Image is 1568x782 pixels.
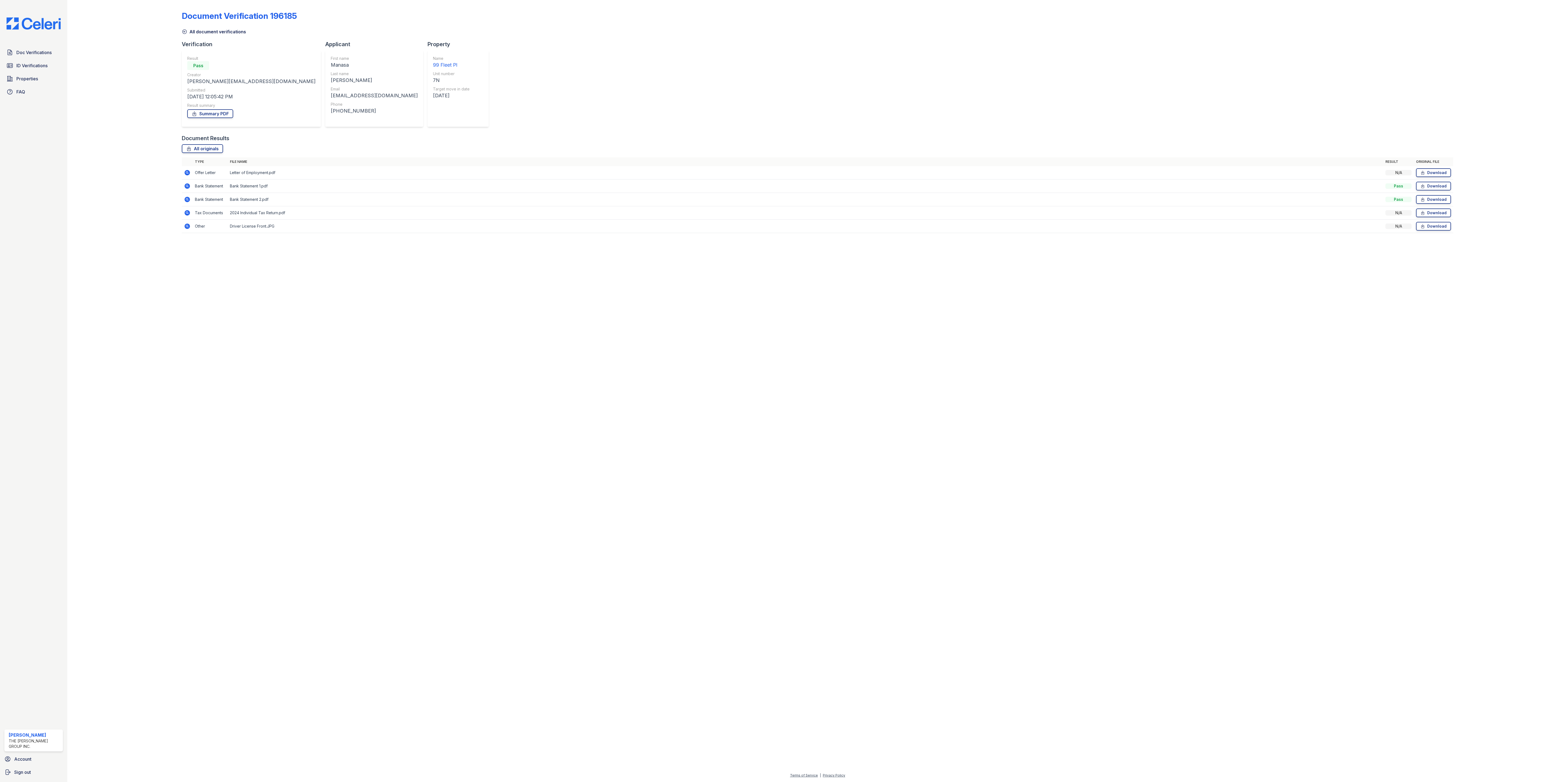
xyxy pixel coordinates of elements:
[9,738,61,749] div: The [PERSON_NAME] Group Inc.
[4,60,63,71] a: ID Verifications
[2,17,65,30] img: CE_Logo_Blue-a8612792a0a2168367f1c8372b55b34899dd931a85d93a1a3d3e32e68fde9ad4.png
[1414,157,1453,166] th: Original file
[433,56,470,61] div: Name
[193,206,228,220] td: Tax Documents
[2,754,65,765] a: Account
[187,109,233,118] a: Summary PDF
[331,61,418,69] div: Manasa
[193,193,228,206] td: Bank Statement
[9,732,61,738] div: [PERSON_NAME]
[14,756,31,762] span: Account
[331,92,418,99] div: [EMAIL_ADDRESS][DOMAIN_NAME]
[433,86,470,92] div: Target move in date
[228,180,1383,193] td: Bank Statement 1.pdf
[193,157,228,166] th: Type
[331,71,418,77] div: Last name
[331,56,418,61] div: First name
[1416,182,1451,190] a: Download
[1385,197,1412,202] div: Pass
[433,61,470,69] div: 99 Fleet Pl
[228,206,1383,220] td: 2024 Individual Tax Return.pdf
[228,166,1383,180] td: Letter of Employment.pdf
[182,134,229,142] div: Document Results
[433,71,470,77] div: Unit number
[1416,208,1451,217] a: Download
[1416,222,1451,231] a: Download
[4,86,63,97] a: FAQ
[187,56,315,61] div: Result
[187,72,315,78] div: Creator
[228,157,1383,166] th: File name
[325,40,428,48] div: Applicant
[16,75,38,82] span: Properties
[182,28,246,35] a: All document verifications
[433,92,470,99] div: [DATE]
[331,102,418,107] div: Phone
[1416,195,1451,204] a: Download
[4,73,63,84] a: Properties
[790,773,818,777] a: Terms of Service
[820,773,821,777] div: |
[16,49,52,56] span: Doc Verifications
[16,62,48,69] span: ID Verifications
[1385,224,1412,229] div: N/A
[1383,157,1414,166] th: Result
[182,40,325,48] div: Verification
[182,144,223,153] a: All originals
[193,220,228,233] td: Other
[182,11,297,21] div: Document Verification 196185
[331,107,418,115] div: [PHONE_NUMBER]
[1416,168,1451,177] a: Download
[228,220,1383,233] td: Driver License Front.JPG
[1385,183,1412,189] div: Pass
[193,180,228,193] td: Bank Statement
[14,769,31,775] span: Sign out
[1385,210,1412,216] div: N/A
[16,89,25,95] span: FAQ
[823,773,845,777] a: Privacy Policy
[187,93,315,101] div: [DATE] 12:05:42 PM
[1385,170,1412,175] div: N/A
[433,56,470,69] a: Name 99 Fleet Pl
[187,78,315,85] div: [PERSON_NAME][EMAIL_ADDRESS][DOMAIN_NAME]
[193,166,228,180] td: Offer Letter
[331,86,418,92] div: Email
[187,103,315,108] div: Result summary
[187,87,315,93] div: Submitted
[187,61,209,70] div: Pass
[433,77,470,84] div: 7N
[2,767,65,778] a: Sign out
[4,47,63,58] a: Doc Verifications
[428,40,493,48] div: Property
[331,77,418,84] div: [PERSON_NAME]
[228,193,1383,206] td: Bank Statement 2.pdf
